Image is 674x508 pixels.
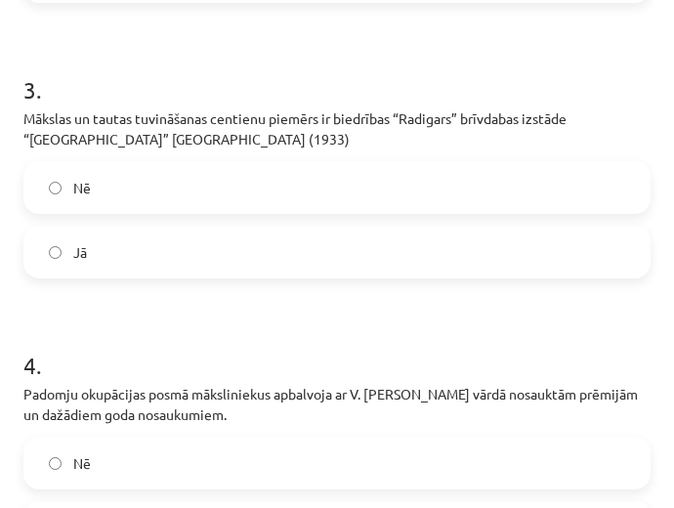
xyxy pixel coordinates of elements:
[73,178,91,198] span: Nē
[23,384,651,425] p: Padomju okupācijas posmā māksliniekus apbalvoja ar V. [PERSON_NAME] vārdā nosauktām prēmijām un d...
[23,317,651,378] h1: 4 .
[73,453,91,474] span: Nē
[23,108,651,149] p: Mākslas un tautas tuvināšanas centienu piemērs ir biedrības “Radigars” brīvdabas izstāde “[GEOGRA...
[73,242,87,263] span: Jā
[49,457,62,470] input: Nē
[49,246,62,259] input: Jā
[23,42,651,103] h1: 3 .
[49,182,62,194] input: Nē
